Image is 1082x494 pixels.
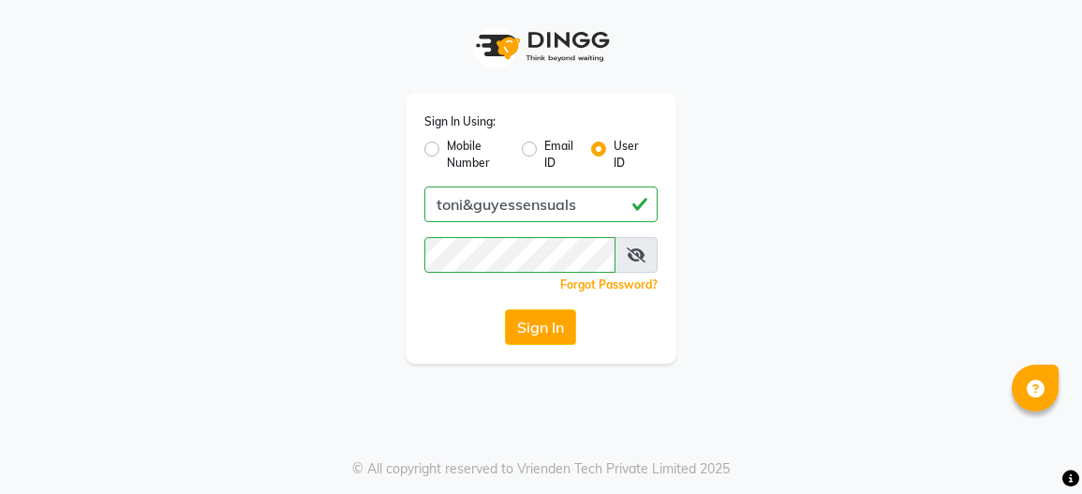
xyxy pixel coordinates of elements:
[424,113,496,130] label: Sign In Using:
[544,138,576,172] label: Email ID
[505,309,576,345] button: Sign In
[424,187,659,222] input: Username
[466,19,615,74] img: logo1.svg
[424,237,616,273] input: Username
[447,138,507,172] label: Mobile Number
[614,138,643,172] label: User ID
[560,277,658,292] a: Forgot Password?
[1003,419,1063,475] iframe: chat widget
